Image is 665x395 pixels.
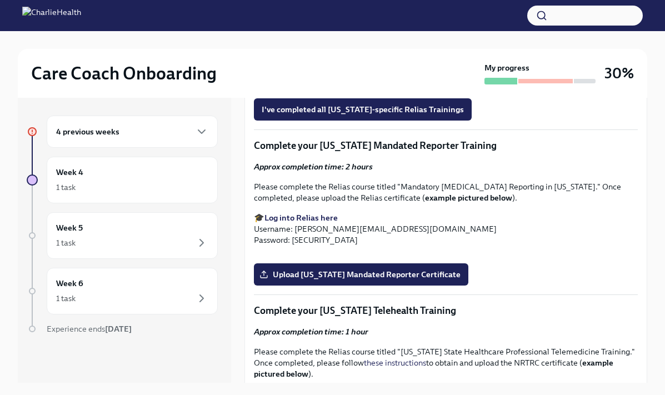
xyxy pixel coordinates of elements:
[484,62,529,73] strong: My progress
[425,193,512,203] strong: example pictured below
[27,212,218,259] a: Week 51 task
[262,269,461,280] span: Upload [US_STATE] Mandated Reporter Certificate
[364,358,426,368] a: these instructions
[47,116,218,148] div: 4 previous weeks
[262,104,464,115] span: I've completed all [US_STATE]-specific Relias Trainings
[31,62,217,84] h2: Care Coach Onboarding
[254,162,373,172] strong: Approx completion time: 2 hours
[254,212,638,246] p: 🎓 Username: [PERSON_NAME][EMAIL_ADDRESS][DOMAIN_NAME] Password: [SECURITY_DATA]
[254,98,472,121] button: I've completed all [US_STATE]-specific Relias Trainings
[254,181,638,203] p: Please complete the Relias course titled "Mandatory [MEDICAL_DATA] Reporting in [US_STATE]." Once...
[27,157,218,203] a: Week 41 task
[56,293,76,304] div: 1 task
[56,222,83,234] h6: Week 5
[56,126,119,138] h6: 4 previous weeks
[264,213,338,223] a: Log into Relias here
[22,7,81,24] img: CharlieHealth
[56,166,83,178] h6: Week 4
[254,327,368,337] strong: Approx completion time: 1 hour
[56,237,76,248] div: 1 task
[254,304,638,317] p: Complete your [US_STATE] Telehealth Training
[56,182,76,193] div: 1 task
[47,324,132,334] span: Experience ends
[254,263,468,286] label: Upload [US_STATE] Mandated Reporter Certificate
[604,63,634,83] h3: 30%
[254,139,638,152] p: Complete your [US_STATE] Mandated Reporter Training
[254,346,638,379] p: Please complete the Relias course titled "[US_STATE] State Healthcare Professional Telemedicine T...
[105,324,132,334] strong: [DATE]
[56,277,83,289] h6: Week 6
[27,268,218,314] a: Week 61 task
